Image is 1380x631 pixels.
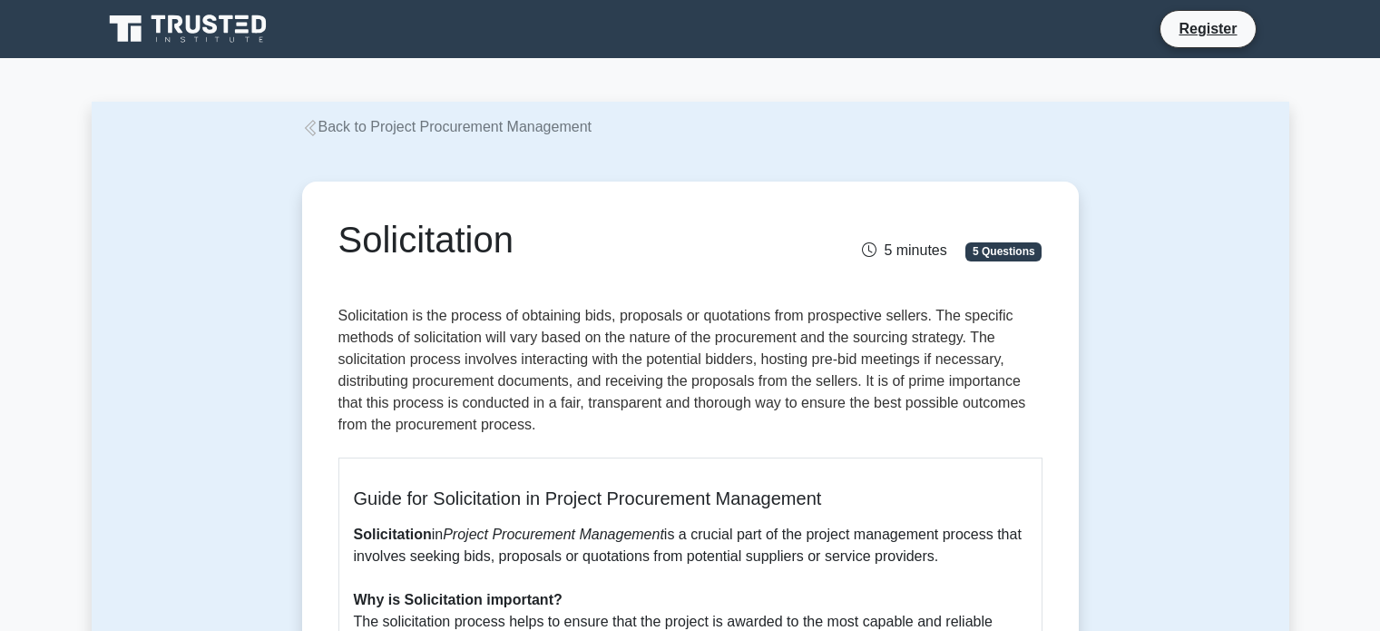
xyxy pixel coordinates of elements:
p: Solicitation is the process of obtaining bids, proposals or quotations from prospective sellers. ... [338,305,1042,443]
a: Register [1168,17,1248,40]
b: Why is Solicitation important? [354,592,563,607]
h1: Solicitation [338,218,800,261]
h5: Guide for Solicitation in Project Procurement Management [354,488,1027,509]
a: Back to Project Procurement Management [302,119,592,134]
span: 5 Questions [965,242,1042,261]
i: Project Procurement Management [443,527,664,542]
b: Solicitation [354,527,432,542]
span: 5 minutes [862,242,946,258]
